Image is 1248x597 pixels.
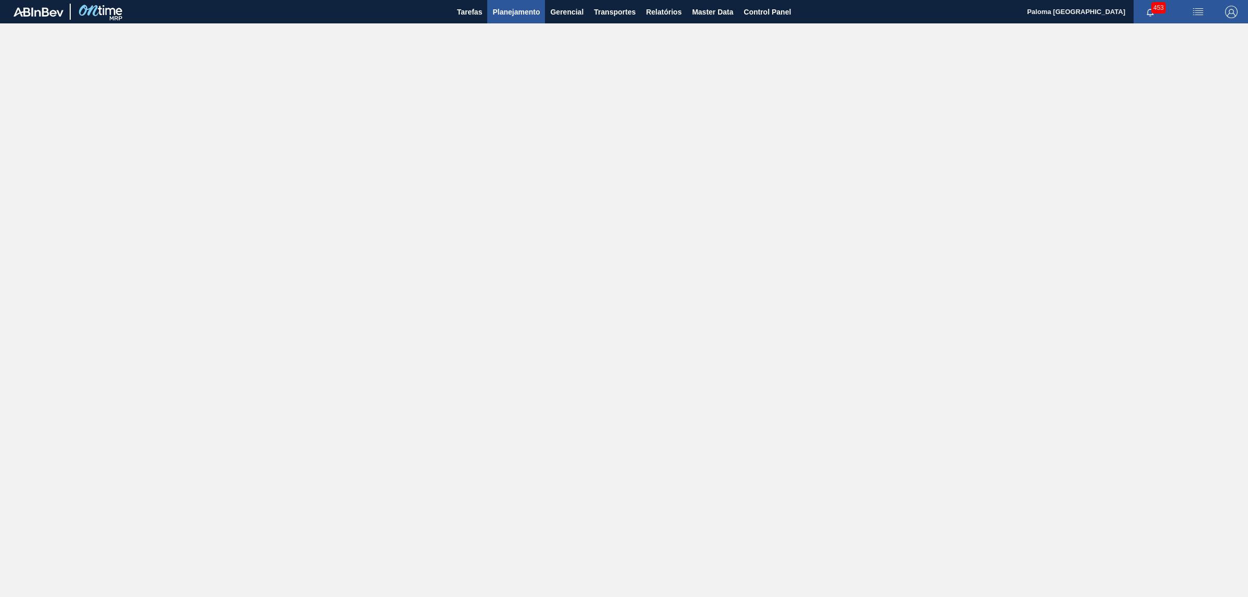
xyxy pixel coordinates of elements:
[692,6,733,18] span: Master Data
[14,7,63,17] img: TNhmsLtSVTkK8tSr43FrP2fwEKptu5GPRR3wAAAABJRU5ErkJggg==
[1134,5,1167,19] button: Notificações
[646,6,681,18] span: Relatórios
[1151,2,1166,14] span: 453
[492,6,540,18] span: Planejamento
[1192,6,1204,18] img: userActions
[744,6,791,18] span: Control Panel
[550,6,583,18] span: Gerencial
[1225,6,1238,18] img: Logout
[457,6,483,18] span: Tarefas
[594,6,635,18] span: Transportes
